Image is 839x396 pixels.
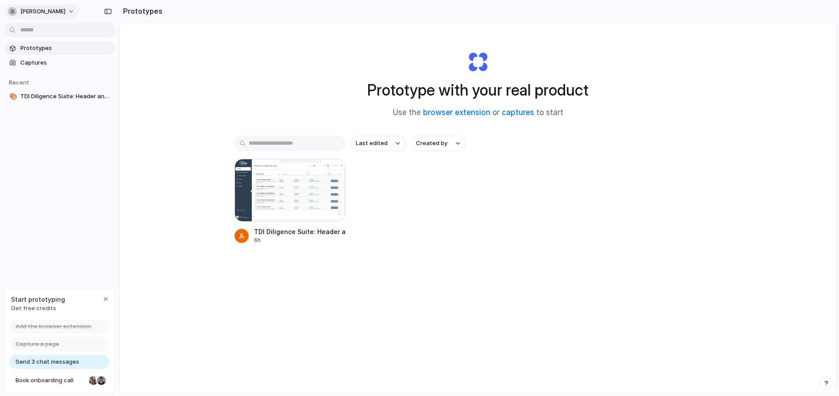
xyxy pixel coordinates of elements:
h2: Prototypes [119,6,162,16]
span: [PERSON_NAME] [20,7,65,16]
a: 🎨TDI Diligence Suite: Header and Table Spacing Adjustment [4,90,115,103]
a: Book onboarding call [9,373,109,388]
span: Send 3 chat messages [15,358,79,366]
div: 6h [254,236,345,244]
button: 🎨 [8,92,17,101]
a: browser extension [423,108,490,117]
span: Prototypes [20,44,112,53]
a: Prototypes [4,42,115,55]
button: [PERSON_NAME] [4,4,79,19]
span: Book onboarding call [15,376,85,385]
span: Add the browser extension [15,322,91,331]
span: Last edited [356,139,388,148]
span: Created by [416,139,447,148]
span: Capture a page [15,340,59,349]
div: Nicole Kubica [88,375,99,386]
span: Recent [9,79,29,86]
span: Captures [20,58,112,67]
a: Captures [4,56,115,69]
button: Last edited [350,136,405,151]
h1: Prototype with your real product [367,78,589,102]
span: TDI Diligence Suite: Header and Table Spacing Adjustment [20,92,112,101]
span: Get free credits [11,304,65,313]
span: Use the or to start [393,107,563,119]
a: captures [502,108,534,117]
button: Created by [411,136,466,151]
div: Christian Iacullo [96,375,107,386]
span: Start prototyping [11,295,65,304]
div: TDI Diligence Suite: Header and Table Spacing Adjustment [254,227,345,236]
a: TDI Diligence Suite: Header and Table Spacing AdjustmentTDI Diligence Suite: Header and Table Spa... [235,159,345,244]
div: 🎨 [9,92,15,102]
